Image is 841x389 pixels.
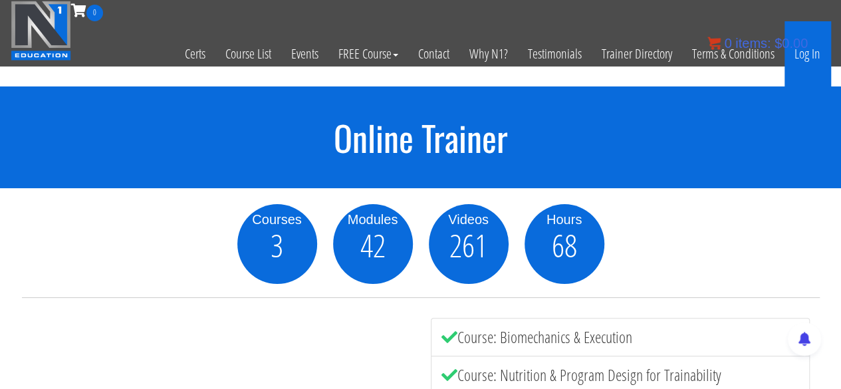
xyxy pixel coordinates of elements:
[86,5,103,21] span: 0
[360,229,386,261] span: 42
[328,21,408,86] a: FREE Course
[682,21,784,86] a: Terms & Conditions
[431,318,810,356] li: Course: Biomechanics & Execution
[552,229,577,261] span: 68
[525,209,604,229] div: Hours
[724,36,731,51] span: 0
[735,36,771,51] span: items:
[518,21,592,86] a: Testimonials
[707,37,721,50] img: icon11.png
[175,21,215,86] a: Certs
[71,1,103,19] a: 0
[11,1,71,61] img: n1-education
[775,36,808,51] bdi: 0.00
[707,36,808,51] a: 0 items: $0.00
[429,209,509,229] div: Videos
[281,21,328,86] a: Events
[237,209,317,229] div: Courses
[592,21,682,86] a: Trainer Directory
[271,229,283,261] span: 3
[459,21,518,86] a: Why N1?
[775,36,782,51] span: $
[784,21,830,86] a: Log In
[215,21,281,86] a: Course List
[449,229,487,261] span: 261
[408,21,459,86] a: Contact
[333,209,413,229] div: Modules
